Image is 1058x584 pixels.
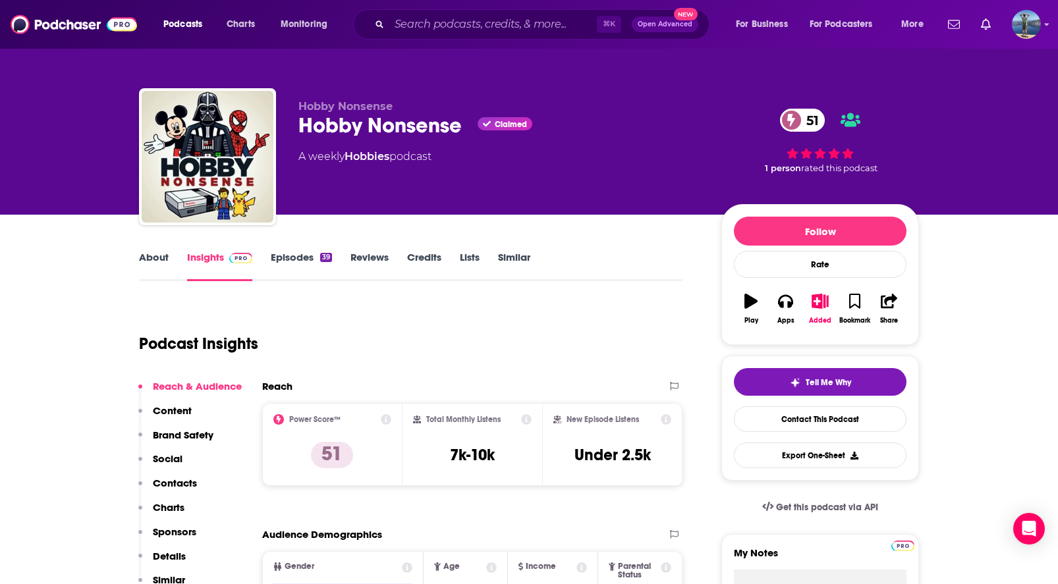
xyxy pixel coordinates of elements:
span: Get this podcast via API [776,502,878,513]
span: Podcasts [163,15,202,34]
h2: Total Monthly Listens [426,415,501,424]
p: 51 [311,442,353,468]
p: Social [153,452,182,465]
p: Sponsors [153,525,196,538]
div: Share [880,317,898,325]
h3: 7k-10k [450,445,495,465]
button: Export One-Sheet [734,442,906,468]
button: open menu [271,14,345,35]
span: Monitoring [281,15,327,34]
a: Hobbies [345,150,389,163]
a: Show notifications dropdown [943,13,965,36]
button: Share [872,285,906,332]
img: Podchaser Pro [891,541,914,551]
h2: New Episode Listens [567,415,639,424]
a: Get this podcast via API [752,491,889,523]
div: Added [809,317,831,325]
h2: Reach [262,380,292,392]
span: 51 [793,109,825,132]
a: Pro website [891,539,914,551]
h2: Audience Demographics [262,528,382,541]
h2: Power Score™ [289,415,341,424]
div: 39 [320,253,332,262]
span: Income [526,562,556,571]
p: Brand Safety [153,429,213,441]
a: Credits [407,251,441,281]
button: Social [138,452,182,477]
a: 51 [780,109,825,132]
button: Open AdvancedNew [632,16,698,32]
p: Reach & Audience [153,380,242,392]
button: Details [138,550,186,574]
button: Reach & Audience [138,380,242,404]
h3: Under 2.5k [574,445,651,465]
img: Podchaser Pro [229,253,252,263]
div: Bookmark [839,317,870,325]
p: Details [153,550,186,562]
img: Hobby Nonsense [142,91,273,223]
button: open menu [801,14,892,35]
span: Tell Me Why [806,377,851,388]
button: Bookmark [837,285,872,332]
h1: Podcast Insights [139,334,258,354]
span: Logged in as matt44812 [1012,10,1041,39]
a: Episodes39 [271,251,332,281]
a: Charts [218,14,263,35]
div: Search podcasts, credits, & more... [366,9,722,40]
button: Contacts [138,477,197,501]
input: Search podcasts, credits, & more... [389,14,597,35]
span: Claimed [495,121,527,128]
span: rated this podcast [801,163,877,173]
span: Hobby Nonsense [298,100,393,113]
a: Show notifications dropdown [976,13,996,36]
img: tell me why sparkle [790,377,800,388]
span: Open Advanced [638,21,692,28]
button: open menu [727,14,804,35]
button: Sponsors [138,525,196,550]
button: tell me why sparkleTell Me Why [734,368,906,396]
span: New [674,8,698,20]
p: Charts [153,501,184,514]
button: Show profile menu [1012,10,1041,39]
button: Added [803,285,837,332]
button: open menu [154,14,219,35]
span: For Podcasters [810,15,873,34]
label: My Notes [734,546,906,570]
img: Podchaser - Follow, Share and Rate Podcasts [11,12,137,37]
div: Play [744,317,758,325]
div: Apps [777,317,794,325]
p: Content [153,404,192,417]
button: Content [138,404,192,429]
a: Reviews [350,251,389,281]
div: A weekly podcast [298,149,432,165]
a: Similar [498,251,530,281]
p: Contacts [153,477,197,489]
button: Apps [768,285,802,332]
img: User Profile [1012,10,1041,39]
span: Age [443,562,460,571]
a: InsightsPodchaser Pro [187,251,252,281]
span: More [901,15,924,34]
span: Gender [285,562,314,571]
button: Play [734,285,768,332]
div: Rate [734,251,906,278]
span: Charts [227,15,255,34]
span: 1 person [765,163,801,173]
a: About [139,251,169,281]
div: 51 1 personrated this podcast [721,100,919,182]
button: Brand Safety [138,429,213,453]
a: Lists [460,251,480,281]
div: Open Intercom Messenger [1013,513,1045,544]
span: For Business [736,15,788,34]
button: open menu [892,14,940,35]
button: Charts [138,501,184,525]
a: Contact This Podcast [734,406,906,432]
button: Follow [734,217,906,246]
span: Parental Status [618,562,659,579]
span: ⌘ K [597,16,621,33]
